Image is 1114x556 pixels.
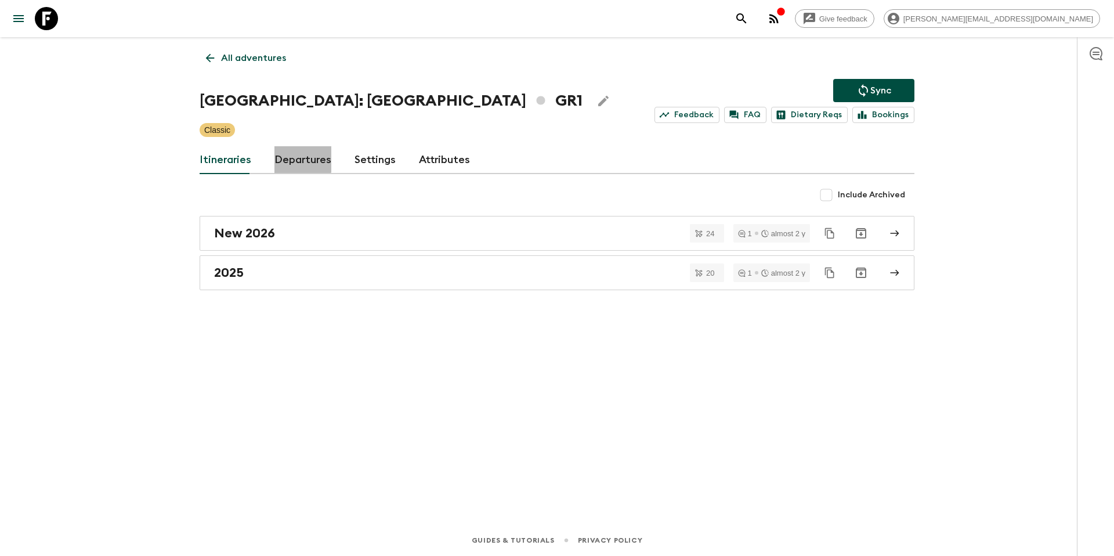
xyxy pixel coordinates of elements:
[849,261,873,284] button: Archive
[838,189,905,201] span: Include Archived
[761,269,805,277] div: almost 2 y
[699,269,721,277] span: 20
[738,230,752,237] div: 1
[221,51,286,65] p: All adventures
[849,222,873,245] button: Archive
[204,124,230,136] p: Classic
[419,146,470,174] a: Attributes
[654,107,719,123] a: Feedback
[761,230,805,237] div: almost 2 y
[200,146,251,174] a: Itineraries
[738,269,752,277] div: 1
[852,107,914,123] a: Bookings
[578,534,642,547] a: Privacy Policy
[200,46,292,70] a: All adventures
[472,534,555,547] a: Guides & Tutorials
[699,230,721,237] span: 24
[897,15,1099,23] span: [PERSON_NAME][EMAIL_ADDRESS][DOMAIN_NAME]
[813,15,874,23] span: Give feedback
[724,107,766,123] a: FAQ
[274,146,331,174] a: Departures
[200,216,914,251] a: New 2026
[730,7,753,30] button: search adventures
[592,89,615,113] button: Edit Adventure Title
[795,9,874,28] a: Give feedback
[200,89,583,113] h1: [GEOGRAPHIC_DATA]: [GEOGRAPHIC_DATA] GR1
[771,107,848,123] a: Dietary Reqs
[214,226,275,241] h2: New 2026
[870,84,891,98] p: Sync
[884,9,1100,28] div: [PERSON_NAME][EMAIL_ADDRESS][DOMAIN_NAME]
[214,265,244,280] h2: 2025
[819,223,840,244] button: Duplicate
[833,79,914,102] button: Sync adventure departures to the booking engine
[819,262,840,283] button: Duplicate
[200,255,914,290] a: 2025
[7,7,30,30] button: menu
[355,146,396,174] a: Settings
